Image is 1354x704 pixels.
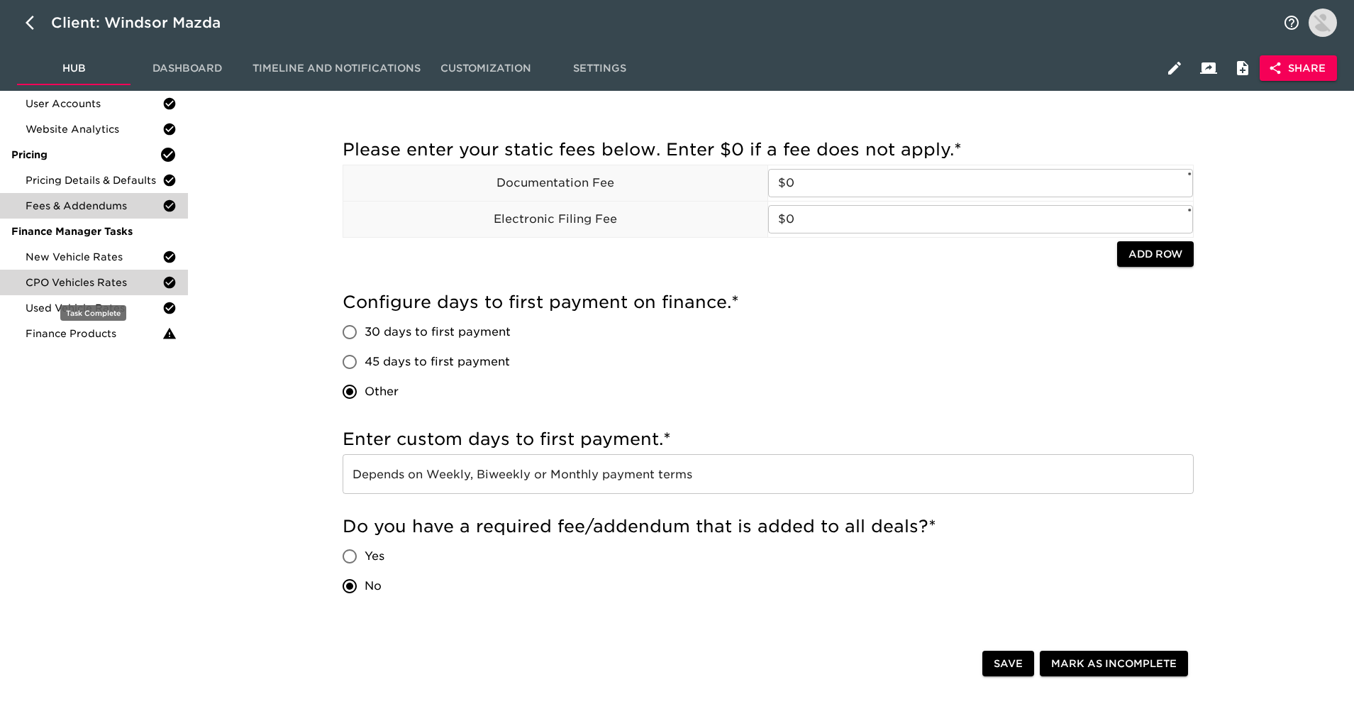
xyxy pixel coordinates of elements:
span: Add Row [1128,246,1182,263]
span: Finance Manager Tasks [11,224,177,238]
span: Hub [26,60,122,77]
span: Settings [551,60,648,77]
span: Save [994,655,1023,673]
span: Website Analytics [26,122,162,136]
h5: Do you have a required fee/addendum that is added to all deals? [343,515,1194,538]
button: Client View [1192,51,1226,85]
span: Finance Products [26,326,162,341]
p: Documentation Fee [343,175,768,192]
span: Yes [365,548,384,565]
span: 45 days to first payment [365,353,510,370]
div: Client: Windsor Mazda [51,11,240,34]
span: Other [365,383,399,400]
button: Save [982,651,1034,677]
span: No [365,578,382,595]
span: CPO Vehicles Rates [26,275,162,290]
span: Fees & Addendums [26,199,162,213]
button: notifications [1275,6,1309,40]
span: Share [1271,60,1326,77]
span: User Accounts [26,97,162,111]
h5: Please enter your static fees below. Enter $0 if a fee does not apply. [343,138,1194,161]
h5: Configure days to first payment on finance. [343,291,1194,314]
span: Timeline and Notifications [253,60,421,77]
span: New Vehicle Rates [26,250,162,264]
p: Electronic Filing Fee [343,211,768,228]
input: Example: 60 [343,454,1194,494]
span: Used Vehicle Rates [26,301,162,315]
span: Customization [438,60,534,77]
button: Internal Notes and Comments [1226,51,1260,85]
span: 30 days to first payment [365,324,511,341]
span: Pricing Details & Defaults [26,173,162,187]
button: Mark as Incomplete [1040,651,1188,677]
h5: Enter custom days to first payment. [343,428,1194,451]
img: Profile [1309,9,1337,37]
span: Pricing [11,148,160,162]
button: Share [1260,55,1337,82]
button: Edit Hub [1158,51,1192,85]
span: Mark as Incomplete [1051,655,1177,673]
span: Dashboard [139,60,235,77]
button: Add Row [1117,241,1194,268]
